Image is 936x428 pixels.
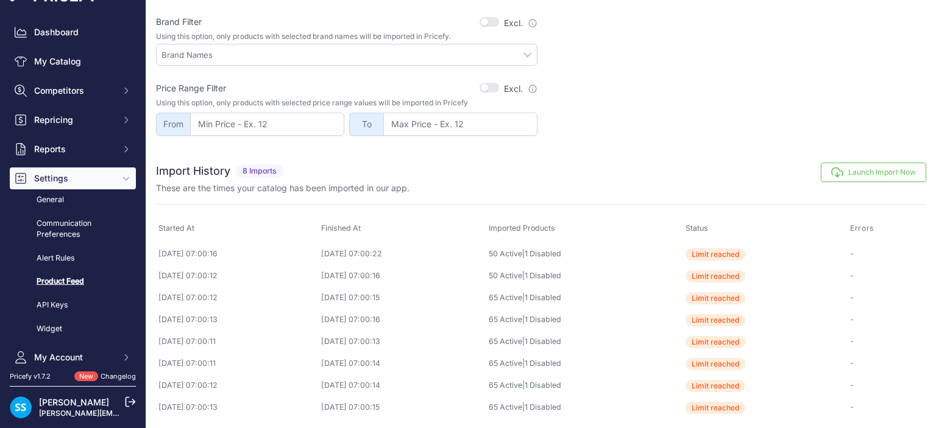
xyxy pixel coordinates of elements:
span: Repricing [34,114,114,126]
span: Imported Products [489,223,555,233]
td: | [486,265,683,287]
p: Using this option, only products with selected brand names will be imported in Pricefy. [156,32,537,41]
a: [PERSON_NAME][EMAIL_ADDRESS][DOMAIN_NAME] [39,409,227,418]
p: - [850,314,924,326]
a: Product Feed [10,271,136,292]
a: 65 Active [489,359,522,368]
td: [DATE] 07:00:14 [319,375,486,397]
p: - [850,336,924,348]
p: These are the times your catalog has been imported in our app. [156,182,409,194]
td: [DATE] 07:00:12 [156,265,319,287]
button: Repricing [10,109,136,131]
div: Pricefy v1.7.2 [10,371,51,382]
td: [DATE] 07:00:22 [319,243,486,265]
td: [DATE] 07:00:12 [156,287,319,309]
span: Finished At [321,223,361,233]
td: [DATE] 07:00:14 [319,353,486,375]
button: Errors [850,223,876,233]
td: [DATE] 07:00:12 [156,375,319,397]
span: To [349,113,383,136]
p: - [850,248,924,260]
a: 50 Active [489,249,522,258]
a: 65 Active [489,402,522,412]
a: 1 Disabled [525,381,561,390]
td: | [486,331,683,353]
input: Brand Names [161,49,537,60]
span: Limit reached [686,336,745,348]
p: Using this option, only products with selected price range values will be imported in Pricefy [156,98,537,108]
a: API Keys [10,295,136,316]
button: Launch Import Now [821,163,926,182]
p: - [850,380,924,391]
a: Alert Rules [10,248,136,269]
label: Price Range Filter [156,82,226,94]
a: [PERSON_NAME] [39,397,109,407]
td: [DATE] 07:00:15 [319,397,486,419]
p: - [850,270,924,282]
td: [DATE] 07:00:11 [156,331,319,353]
td: | [486,287,683,309]
span: Limit reached [686,292,745,304]
span: Limit reached [686,270,745,282]
p: - [850,292,924,304]
label: Excl. [504,17,537,29]
a: 1 Disabled [525,249,561,258]
span: Competitors [34,85,114,97]
a: 1 Disabled [525,293,561,302]
a: 1 Disabled [525,337,561,346]
p: - [850,358,924,370]
a: My Catalog [10,51,136,72]
a: 65 Active [489,293,522,302]
a: Widget [10,318,136,340]
span: Started At [158,223,194,233]
a: 1 Disabled [525,271,561,280]
td: [DATE] 07:00:11 [156,353,319,375]
td: | [486,375,683,397]
td: | [486,353,683,375]
a: Communication Preferences [10,213,136,245]
span: Limit reached [686,248,745,261]
span: 8 Imports [235,164,284,178]
a: General [10,189,136,211]
input: Min Price - Ex. 12 [190,113,344,136]
span: Settings [34,172,114,184]
p: - [850,402,924,413]
button: Competitors [10,80,136,102]
h2: Import History [156,163,230,180]
button: Reports [10,138,136,160]
td: [DATE] 07:00:13 [156,397,319,419]
a: Dashboard [10,21,136,43]
a: 65 Active [489,315,522,324]
td: [DATE] 07:00:13 [156,309,319,331]
input: Max Price - Ex. 12 [383,113,537,136]
a: Changelog [101,372,136,381]
a: 50 Active [489,271,522,280]
a: 1 Disabled [525,315,561,324]
td: [DATE] 07:00:16 [319,309,486,331]
button: Settings [10,167,136,189]
span: My Account [34,351,114,363]
td: | [486,309,683,331]
td: [DATE] 07:00:16 [156,243,319,265]
span: Limit reached [686,358,745,370]
td: [DATE] 07:00:16 [319,265,486,287]
span: Limit reached [686,314,745,326]
td: [DATE] 07:00:13 [319,331,486,353]
a: 1 Disabled [525,359,561,368]
span: Reports [34,143,114,155]
span: Limit reached [686,380,745,392]
td: | [486,397,683,419]
span: Errors [850,223,874,233]
a: 65 Active [489,381,522,390]
span: Limit reached [686,402,745,414]
label: Brand Filter [156,16,202,28]
td: | [486,243,683,265]
td: [DATE] 07:00:15 [319,287,486,309]
label: Excl. [504,83,537,95]
span: From [156,113,190,136]
a: 1 Disabled [525,402,561,412]
button: My Account [10,346,136,368]
span: New [74,371,98,382]
span: Status [686,223,708,233]
a: 65 Active [489,337,522,346]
